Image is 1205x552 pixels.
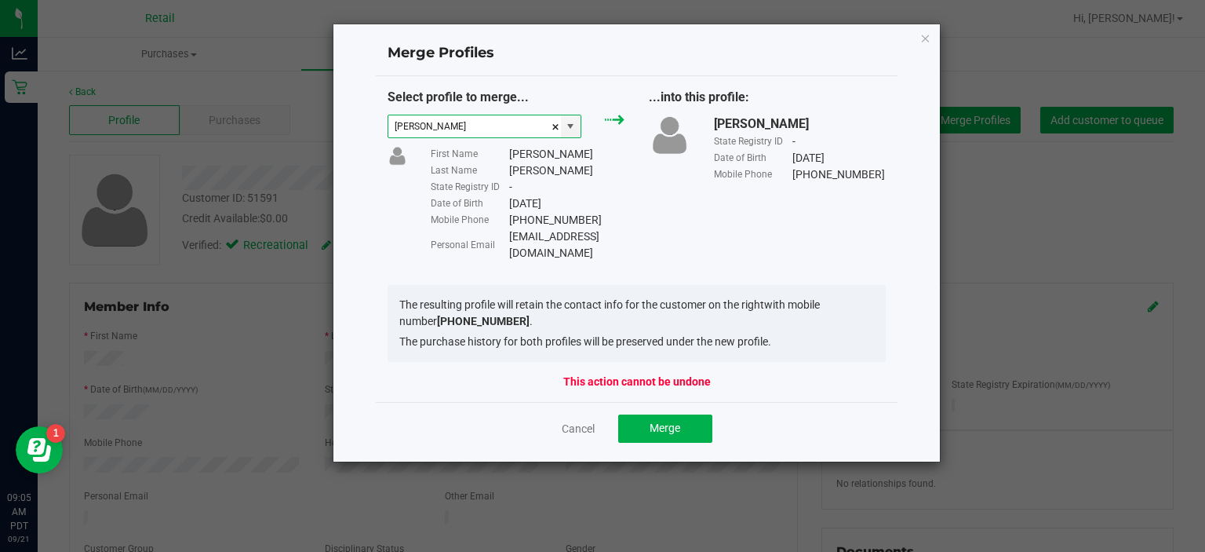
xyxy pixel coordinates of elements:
[431,147,509,161] div: First Name
[509,146,593,163] div: [PERSON_NAME]
[388,146,407,166] img: user-icon.png
[509,196,541,212] div: [DATE]
[605,115,624,125] img: green_arrow.svg
[509,212,602,228] div: [PHONE_NUMBER]
[16,426,63,473] iframe: Resource center
[509,179,512,196] div: -
[509,163,593,179] div: [PERSON_NAME]
[399,298,820,327] span: with mobile number .
[431,163,509,177] div: Last Name
[431,196,509,210] div: Date of Birth
[509,228,624,261] div: [EMAIL_ADDRESS][DOMAIN_NAME]
[431,180,509,194] div: State Registry ID
[388,43,886,64] h4: Merge Profiles
[714,115,809,133] div: [PERSON_NAME]
[431,213,509,227] div: Mobile Phone
[563,374,711,390] strong: This action cannot be undone
[562,421,595,437] a: Cancel
[650,422,680,434] span: Merge
[388,90,529,104] span: Select profile to merge...
[551,115,560,139] span: clear
[399,297,875,330] li: The resulting profile will retain the contact info for the customer on the right
[714,134,792,148] div: State Registry ID
[714,167,792,181] div: Mobile Phone
[399,334,875,350] li: The purchase history for both profiles will be preserved under the new profile.
[792,166,885,183] div: [PHONE_NUMBER]
[437,315,530,327] strong: [PHONE_NUMBER]
[714,151,792,165] div: Date of Birth
[649,90,749,104] span: ...into this profile:
[618,415,712,443] button: Merge
[388,115,561,137] input: Type customer name to search
[431,238,509,252] div: Personal Email
[649,115,690,155] img: user-icon.png
[792,150,825,166] div: [DATE]
[46,424,65,443] iframe: Resource center unread badge
[792,133,795,150] div: -
[920,28,931,47] button: Close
